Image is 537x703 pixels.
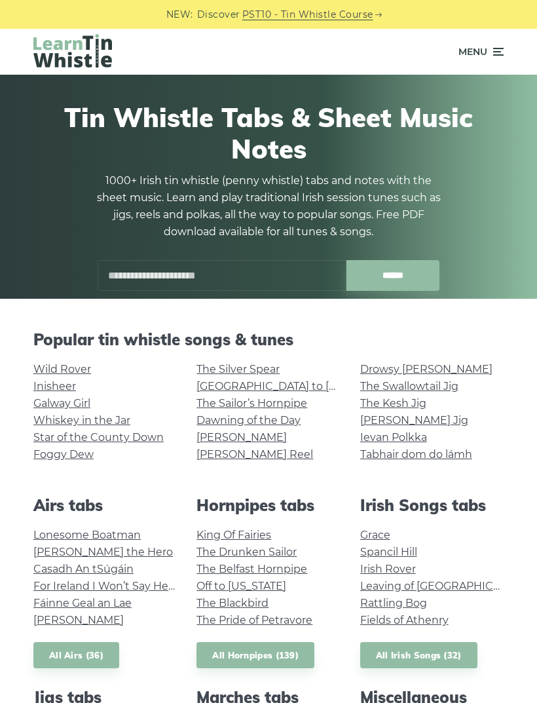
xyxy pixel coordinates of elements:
a: The Swallowtail Jig [360,380,458,392]
a: [PERSON_NAME] Jig [360,414,468,427]
a: Fields of Athenry [360,614,449,626]
a: Foggy Dew [33,448,94,461]
a: For Ireland I Won’t Say Her Name [33,580,207,592]
a: Dawning of the Day [196,414,301,427]
a: Off to [US_STATE] [196,580,286,592]
a: The Blackbird [196,597,268,609]
a: [PERSON_NAME] Reel [196,448,313,461]
a: [PERSON_NAME] the Hero [33,546,173,558]
a: Fáinne Geal an Lae [33,597,132,609]
a: Lonesome Boatman [33,529,141,541]
a: The Drunken Sailor [196,546,297,558]
a: All Airs (36) [33,642,119,669]
img: LearnTinWhistle.com [33,34,112,67]
a: Drowsy [PERSON_NAME] [360,363,492,375]
a: The Silver Spear [196,363,280,375]
a: Rattling Bog [360,597,427,609]
a: The Kesh Jig [360,397,426,409]
a: The Pride of Petravore [196,614,312,626]
a: Ievan Polkka [360,431,427,444]
a: Spancil Hill [360,546,417,558]
a: [GEOGRAPHIC_DATA] to [GEOGRAPHIC_DATA] [196,380,438,392]
a: Tabhair dom do lámh [360,448,472,461]
p: 1000+ Irish tin whistle (penny whistle) tabs and notes with the sheet music. Learn and play tradi... [92,172,445,240]
a: Star of the County Down [33,431,164,444]
h2: Hornpipes tabs [196,496,340,515]
a: [PERSON_NAME] [196,431,287,444]
a: King Of Fairies [196,529,271,541]
a: Leaving of [GEOGRAPHIC_DATA] [360,580,529,592]
h1: Tin Whistle Tabs & Sheet Music Notes [33,102,504,164]
a: The Sailor’s Hornpipe [196,397,307,409]
a: Irish Rover [360,563,416,575]
a: Whiskey in the Jar [33,414,130,427]
span: Menu [458,35,487,68]
a: All Irish Songs (32) [360,642,477,669]
h2: Popular tin whistle songs & tunes [33,330,504,349]
a: All Hornpipes (139) [196,642,314,669]
a: Inisheer [33,380,76,392]
a: Grace [360,529,390,541]
h2: Irish Songs tabs [360,496,504,515]
a: The Belfast Hornpipe [196,563,307,575]
a: Galway Girl [33,397,90,409]
a: Casadh An tSúgáin [33,563,134,575]
h2: Airs tabs [33,496,177,515]
a: [PERSON_NAME] [33,614,124,626]
a: Wild Rover [33,363,91,375]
